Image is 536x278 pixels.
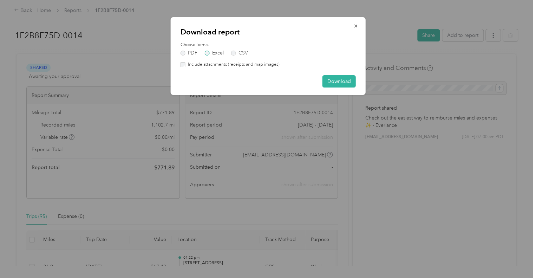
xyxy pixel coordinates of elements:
label: Choose format [181,42,356,48]
label: Excel [205,51,224,56]
button: Download [322,75,356,88]
iframe: Everlance-gr Chat Button Frame [497,239,536,278]
label: PDF [181,51,197,56]
p: Download report [181,27,356,37]
label: CSV [231,51,248,56]
label: Include attachments (receipts and map images) [185,62,280,68]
